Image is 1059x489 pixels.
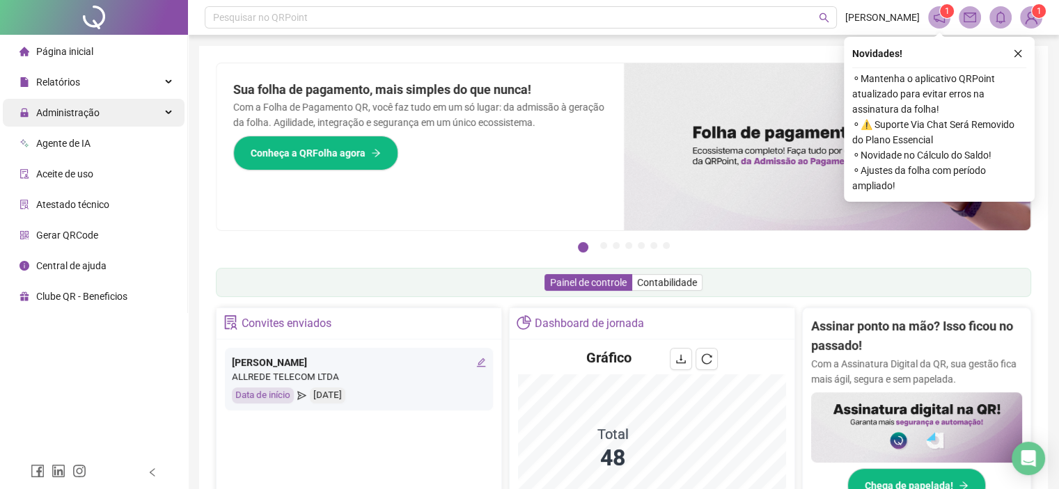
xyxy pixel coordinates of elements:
[36,199,109,210] span: Atestado técnico
[811,316,1022,356] h2: Assinar ponto na mão? Isso ficou no passado!
[819,13,829,23] span: search
[811,356,1022,387] p: Com a Assinatura Digital da QR, sua gestão fica mais ágil, segura e sem papelada.
[233,80,607,99] h2: Sua folha de pagamento, mais simples do que nunca!
[1012,442,1045,475] div: Open Intercom Messenger
[940,4,954,18] sup: 1
[625,242,632,249] button: 4
[36,138,91,149] span: Agente de IA
[701,353,712,364] span: reload
[624,63,1031,230] img: banner%2F8d14a306-6205-4263-8e5b-06e9a85ad873.png
[852,117,1026,147] span: ⚬ ⚠️ Suporte Via Chat Será Removido do Plano Essencial
[19,108,29,118] span: lock
[36,77,80,88] span: Relatórios
[1037,6,1042,16] span: 1
[933,11,946,24] span: notification
[36,291,127,302] span: Clube QR - Beneficios
[517,315,531,330] span: pie-chart
[19,230,29,240] span: qrcode
[36,168,93,179] span: Aceite de uso
[613,242,620,249] button: 3
[852,163,1026,193] span: ⚬ Ajustes da folha com período ampliado!
[578,242,588,252] button: 1
[242,312,331,335] div: Convites enviados
[852,71,1026,117] span: ⚬ Mantenha o aplicativo QRPoint atualizado para evitar erros na assinatura da folha!
[233,99,607,130] p: Com a Folha de Pagamento QR, você faz tudo em um só lugar: da admissão à geração da folha. Agilid...
[852,46,902,61] span: Novidades !
[52,464,65,478] span: linkedin
[297,387,306,403] span: send
[476,358,486,367] span: edit
[251,145,366,161] span: Conheça a QRFolha agora
[19,261,29,271] span: info-circle
[223,315,238,330] span: solution
[36,107,100,118] span: Administração
[1021,7,1042,28] img: 76237
[663,242,670,249] button: 7
[19,47,29,56] span: home
[1013,49,1023,58] span: close
[535,312,644,335] div: Dashboard de jornada
[19,200,29,209] span: solution
[232,387,294,403] div: Data de início
[675,353,687,364] span: download
[310,387,345,403] div: [DATE]
[36,260,107,271] span: Central de ajuda
[148,467,157,477] span: left
[371,148,381,158] span: arrow-right
[233,136,398,170] button: Conheça a QRFolha agora
[811,392,1022,463] img: banner%2F02c71560-61a6-44d4-94b9-c8ab97240462.png
[650,242,657,249] button: 6
[36,230,98,241] span: Gerar QRCode
[845,10,920,25] span: [PERSON_NAME]
[19,169,29,179] span: audit
[586,348,632,367] h4: Gráfico
[637,277,697,288] span: Contabilidade
[638,242,645,249] button: 5
[600,242,607,249] button: 2
[945,6,950,16] span: 1
[232,370,486,385] div: ALLREDE TELECOM LTDA
[964,11,976,24] span: mail
[19,291,29,301] span: gift
[852,147,1026,163] span: ⚬ Novidade no Cálculo do Saldo!
[19,77,29,87] span: file
[72,464,86,478] span: instagram
[994,11,1007,24] span: bell
[550,277,627,288] span: Painel de controle
[1032,4,1046,18] sup: Atualize o seu contato no menu Meus Dados
[232,355,486,370] div: [PERSON_NAME]
[31,464,45,478] span: facebook
[36,46,93,57] span: Página inicial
